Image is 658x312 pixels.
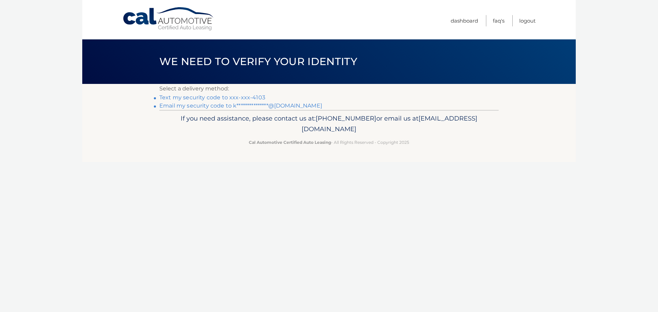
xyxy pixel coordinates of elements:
p: If you need assistance, please contact us at: or email us at [164,113,494,135]
a: FAQ's [493,15,504,26]
span: [PHONE_NUMBER] [316,114,376,122]
span: We need to verify your identity [159,55,357,68]
p: Select a delivery method: [159,84,499,93]
a: Dashboard [451,15,478,26]
a: Text my security code to xxx-xxx-4103 [159,94,265,101]
p: - All Rights Reserved - Copyright 2025 [164,139,494,146]
a: Cal Automotive [122,7,215,31]
a: Logout [519,15,536,26]
strong: Cal Automotive Certified Auto Leasing [249,140,331,145]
